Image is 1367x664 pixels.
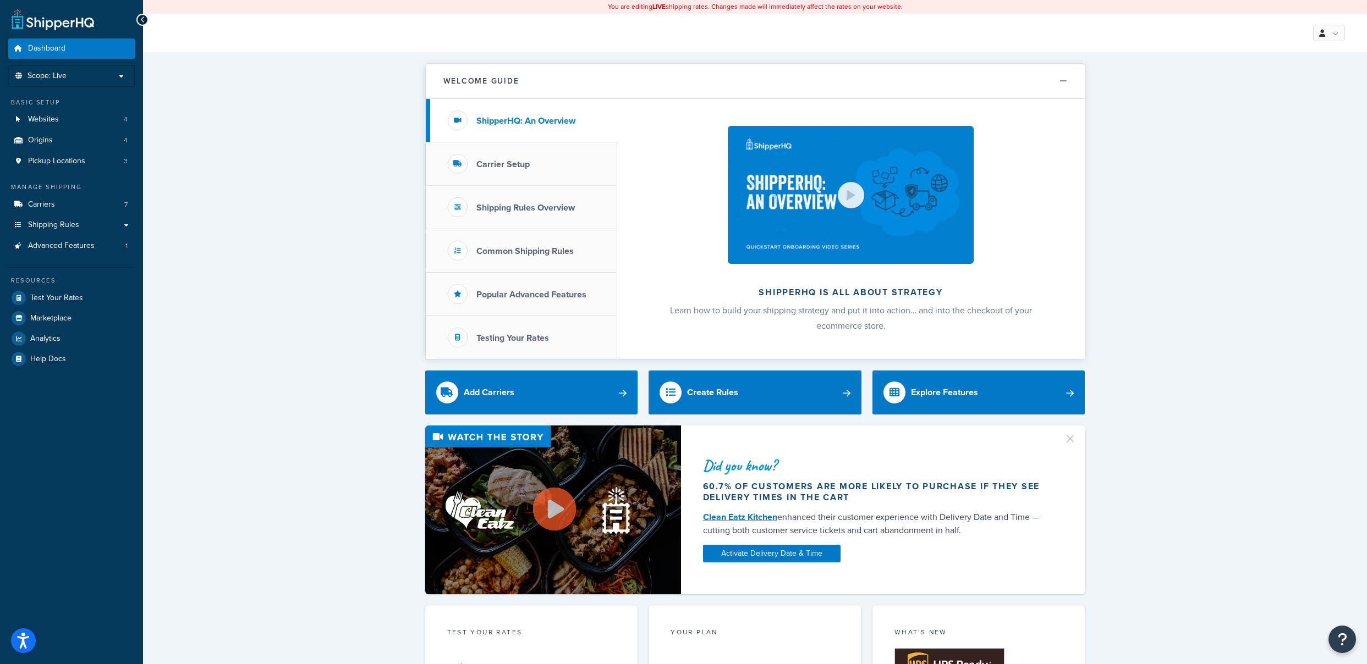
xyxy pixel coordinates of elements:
[425,425,681,594] img: Video thumbnail
[894,627,1063,640] div: What's New
[8,349,135,369] a: Help Docs
[124,157,128,166] span: 3
[8,109,135,130] a: Websites4
[8,215,135,235] a: Shipping Rules
[8,98,135,107] div: Basic Setup
[464,385,514,400] div: Add Carriers
[30,294,83,303] span: Test Your Rates
[476,246,574,256] h3: Common Shipping Rules
[28,44,65,53] span: Dashboard
[8,236,135,256] li: Advanced Features
[476,333,549,343] h3: Testing Your Rates
[671,627,839,640] div: Your Plan
[649,370,861,414] a: Create Rules
[447,627,616,640] div: Test your rates
[911,385,978,400] div: Explore Features
[703,511,777,523] a: Clean Eatz Kitchen
[8,276,135,285] div: Resources
[28,241,95,251] span: Advanced Features
[30,355,66,364] span: Help Docs
[28,136,53,145] span: Origins
[28,115,59,124] span: Websites
[28,220,79,230] span: Shipping Rules
[8,195,135,215] a: Carriers7
[703,545,841,562] a: Activate Delivery Date & Time
[670,304,1032,332] span: Learn how to build your shipping strategy and put it into action… and into the checkout of your e...
[476,116,575,126] h3: ShipperHQ: An Overview
[476,159,530,169] h3: Carrier Setup
[8,236,135,256] a: Advanced Features1
[703,511,1051,537] div: enhanced their customer experience with Delivery Date and Time — cutting both customer service ti...
[728,126,973,264] img: ShipperHQ is all about strategy
[687,385,738,400] div: Create Rules
[652,2,666,12] b: LIVE
[8,151,135,171] li: Pickup Locations
[872,370,1085,414] a: Explore Features
[426,64,1085,99] button: Welcome Guide
[124,200,128,209] span: 7
[125,241,128,251] span: 1
[8,130,135,151] li: Origins
[28,71,67,81] span: Scope: Live
[443,77,519,85] h2: Welcome Guide
[476,203,575,213] h3: Shipping Rules Overview
[8,151,135,171] a: Pickup Locations3
[28,157,85,166] span: Pickup Locations
[703,458,1051,473] div: Did you know?
[30,334,61,344] span: Analytics
[425,370,638,414] a: Add Carriers
[124,115,128,124] span: 4
[8,109,135,130] li: Websites
[8,288,135,308] a: Test Your Rates
[8,195,135,215] li: Carriers
[8,130,135,151] a: Origins4
[30,314,72,323] span: Marketplace
[476,290,586,300] h3: Popular Advanced Features
[28,200,55,209] span: Carriers
[703,481,1051,503] div: 60.7% of customers are more likely to purchase if they see delivery times in the cart
[8,38,135,59] a: Dashboard
[124,136,128,145] span: 4
[8,329,135,348] a: Analytics
[646,287,1056,297] h2: ShipperHQ is all about strategy
[8,308,135,328] a: Marketplace
[8,182,135,192] div: Manage Shipping
[1328,626,1356,653] button: Open Resource Center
